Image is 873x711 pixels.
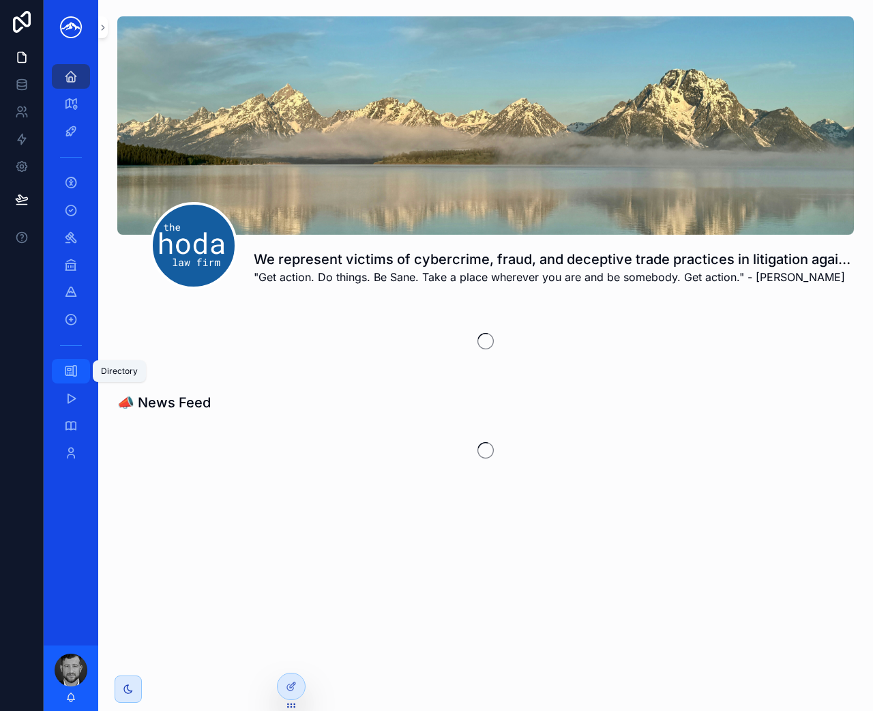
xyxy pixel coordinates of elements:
h1: We represent victims of cybercrime, fraud, and deceptive trade practices in litigation against wr... [254,250,854,269]
span: "Get action. Do things. Be Sane. Take a place wherever you are and be somebody. Get action." - [P... [254,269,854,285]
h1: 📣 News Feed [117,393,211,412]
img: App logo [55,16,87,38]
div: Directory [101,366,138,377]
div: scrollable content [44,55,98,483]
